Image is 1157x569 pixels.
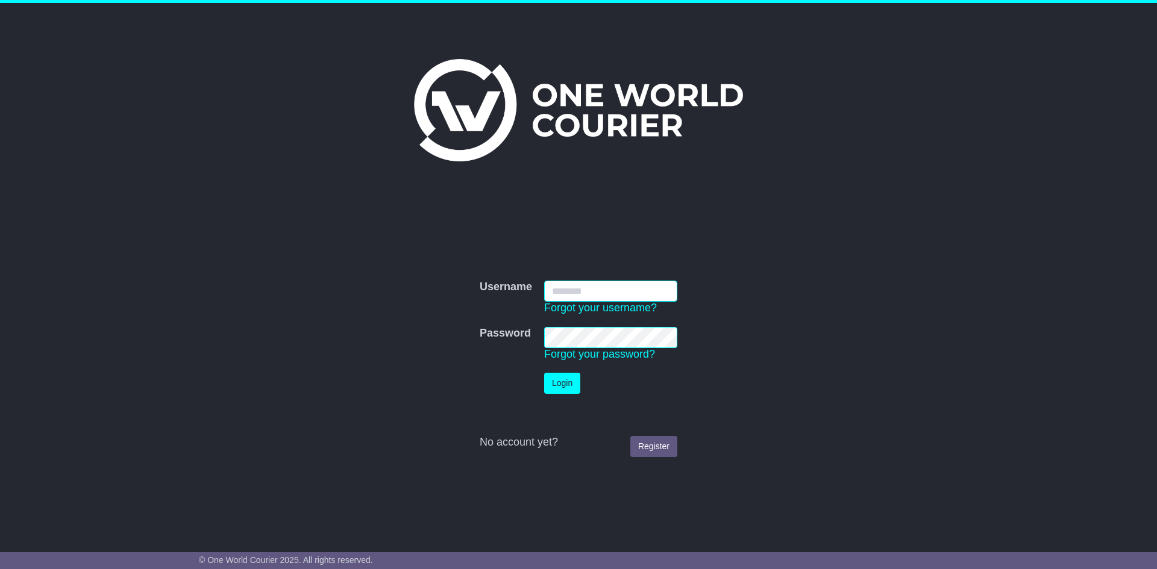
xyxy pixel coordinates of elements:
[480,436,677,449] div: No account yet?
[199,555,373,565] span: © One World Courier 2025. All rights reserved.
[414,59,743,161] img: One World
[480,281,532,294] label: Username
[630,436,677,457] a: Register
[544,373,580,394] button: Login
[480,327,531,340] label: Password
[544,302,657,314] a: Forgot your username?
[544,348,655,360] a: Forgot your password?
